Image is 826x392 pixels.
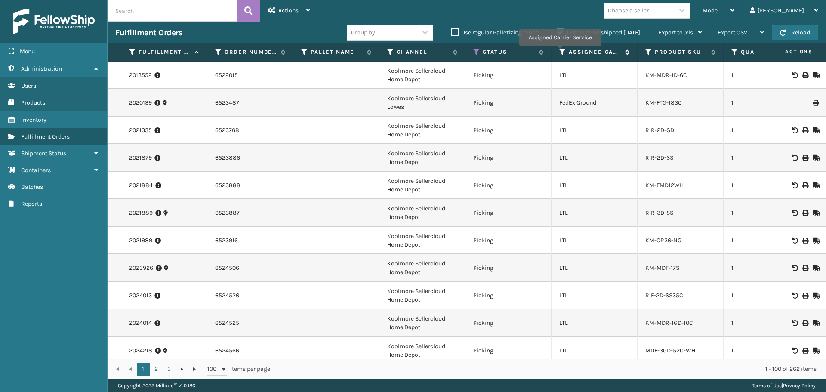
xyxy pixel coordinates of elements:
[13,9,95,34] img: logo
[724,227,810,254] td: 1
[207,172,293,199] td: 6523888
[465,89,552,117] td: Picking
[552,144,638,172] td: LTL
[645,71,687,79] a: KM-MDR-1D-6C
[802,182,808,188] i: Print BOL
[724,254,810,282] td: 1
[188,363,201,376] a: Go to the last page
[207,365,220,373] span: 100
[802,127,808,133] i: Print BOL
[225,48,277,56] label: Order Number
[351,28,375,37] div: Group by
[552,337,638,364] td: LTL
[792,72,797,78] i: Void BOL
[724,62,810,89] td: 1
[150,363,163,376] a: 2
[379,89,465,117] td: Koolmore Sellercloud Lowes
[813,72,818,78] i: Mark as Shipped
[379,199,465,227] td: Koolmore Sellercloud Home Depot
[282,365,817,373] div: 1 - 100 of 262 items
[379,62,465,89] td: Koolmore Sellercloud Home Depot
[129,99,152,107] a: 2020139
[129,209,153,217] a: 2021889
[118,379,195,392] p: Copyright 2023 Milliard™ v 1.0.186
[465,117,552,144] td: Picking
[207,254,293,282] td: 6524506
[21,150,66,157] span: Shipment Status
[379,309,465,337] td: Koolmore Sellercloud Home Depot
[792,293,797,299] i: Void BOL
[129,154,152,162] a: 2021879
[483,48,535,56] label: Status
[802,238,808,244] i: Print BOL
[724,199,810,227] td: 1
[758,45,818,59] span: Actions
[552,172,638,199] td: LTL
[552,254,638,282] td: LTL
[752,383,782,389] a: Terms of Use
[129,236,152,245] a: 2021989
[802,293,808,299] i: Print BOL
[552,62,638,89] td: LTL
[20,48,35,55] span: Menu
[207,199,293,227] td: 6523887
[21,200,42,207] span: Reports
[645,237,681,244] a: KM-CR36-NG
[379,337,465,364] td: Koolmore Sellercloud Home Depot
[813,293,818,299] i: Mark as Shipped
[645,347,695,354] a: MDF-3GD-52C-WH
[129,126,152,135] a: 2021335
[129,346,152,355] a: 2024218
[645,127,674,134] a: RIR-2D-GD
[139,48,191,56] label: Fulfillment Order Id
[179,366,185,373] span: Go to the next page
[724,144,810,172] td: 1
[129,71,152,80] a: 2013552
[552,309,638,337] td: LTL
[21,183,43,191] span: Batches
[813,100,818,106] i: Print Label
[724,117,810,144] td: 1
[137,363,150,376] a: 1
[783,383,816,389] a: Privacy Policy
[397,48,449,56] label: Channel
[207,117,293,144] td: 6523768
[792,348,797,354] i: Void BOL
[207,282,293,309] td: 6524526
[115,28,182,38] h3: Fulfillment Orders
[772,25,818,40] button: Reload
[207,309,293,337] td: 6524525
[21,133,70,140] span: Fulfillment Orders
[792,182,797,188] i: Void BOL
[191,366,198,373] span: Go to the last page
[21,116,46,123] span: Inventory
[21,167,51,174] span: Containers
[802,265,808,271] i: Print BOL
[645,99,681,106] a: KM-FTG-1830
[465,199,552,227] td: Picking
[207,227,293,254] td: 6523916
[278,7,299,14] span: Actions
[813,182,818,188] i: Mark as Shipped
[792,155,797,161] i: Void BOL
[465,172,552,199] td: Picking
[552,227,638,254] td: LTL
[813,265,818,271] i: Mark as Shipped
[465,144,552,172] td: Picking
[724,309,810,337] td: 1
[813,155,818,161] i: Mark as Shipped
[311,48,363,56] label: Pallet Name
[645,264,679,272] a: KM-MDF-17S
[207,89,293,117] td: 6523487
[552,199,638,227] td: LTL
[792,127,797,133] i: Void BOL
[802,72,808,78] i: Print BOL
[724,282,810,309] td: 1
[465,227,552,254] td: Picking
[129,264,153,272] a: 2023926
[741,48,793,56] label: Quantity
[724,89,810,117] td: 1
[569,48,621,56] label: Assigned Carrier Service
[129,319,152,327] a: 2024014
[465,309,552,337] td: Picking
